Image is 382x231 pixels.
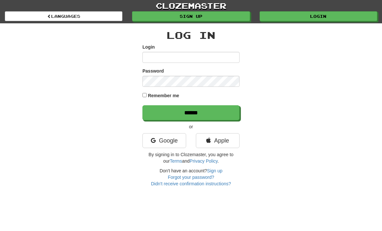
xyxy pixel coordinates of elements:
a: Languages [5,11,122,21]
div: Don't have an account? [142,167,240,187]
label: Login [142,44,155,50]
a: Sign up [207,168,222,173]
label: Password [142,68,164,74]
h2: Log In [142,30,240,40]
a: Apple [196,133,240,148]
a: Sign up [132,11,250,21]
a: Didn't receive confirmation instructions? [151,181,231,186]
a: Terms [170,158,182,164]
p: or [142,123,240,130]
a: Google [142,133,186,148]
a: Forgot your password? [168,175,214,180]
p: By signing in to Clozemaster, you agree to our and . [142,151,240,164]
label: Remember me [148,92,179,99]
a: Privacy Policy [190,158,218,164]
a: Login [260,11,377,21]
